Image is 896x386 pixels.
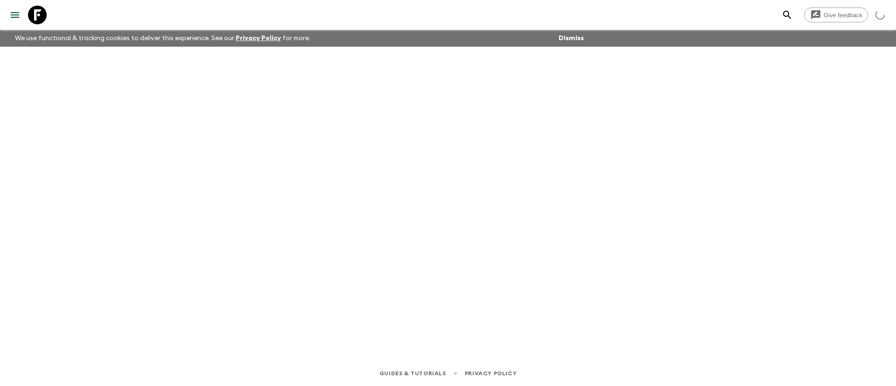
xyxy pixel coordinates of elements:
button: menu [6,6,24,24]
span: Give feedback [819,12,868,19]
a: Privacy Policy [236,35,281,42]
a: Privacy Policy [465,368,517,379]
a: Guides & Tutorials [379,368,446,379]
button: search adventures [778,6,797,24]
button: Dismiss [556,32,586,45]
a: Give feedback [804,7,868,22]
p: We use functional & tracking cookies to deliver this experience. See our for more. [11,30,314,47]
